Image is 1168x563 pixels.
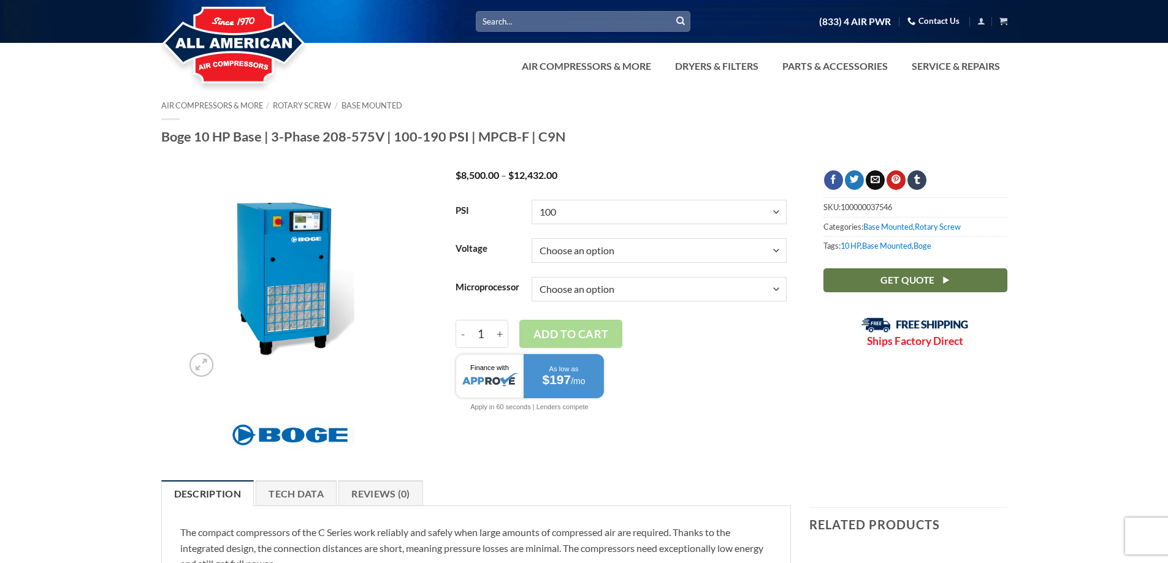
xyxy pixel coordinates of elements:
span: Get Quote [880,273,934,288]
bdi: 8,500.00 [456,169,499,181]
span: 100000037546 [841,202,892,212]
a: Contact Us [907,12,960,31]
h1: Boge 10 HP Base | 3-Phase 208-575V | 100-190 PSI | MPCB-F | C9N [161,128,1007,145]
input: Increase quantity of Boge 10 HP Base | 3-Phase 208-575V | 100-190 PSI | MPCB-F | C9N [492,320,508,348]
span: $ [508,169,514,181]
a: (833) 4 AIR PWR [819,11,891,32]
a: Base Mounted [342,100,402,110]
span: $ [456,169,461,181]
img: Free Shipping [861,317,969,333]
label: PSI [456,206,519,216]
strong: Ships Factory Direct [867,334,963,347]
a: Email to a Friend [866,170,885,190]
a: Dryers & Filters [668,54,766,78]
a: Description [161,480,254,506]
a: Rotary Screw [915,222,961,232]
nav: Breadcrumb [161,101,1007,110]
span: – [501,169,506,181]
a: Pin on Pinterest [887,170,906,190]
a: 10 HP [841,241,860,251]
a: Base Mounted [863,222,913,232]
bdi: 12,432.00 [508,169,557,181]
a: Zoom [189,353,213,377]
a: Login [977,13,985,29]
a: Air Compressors & More [161,100,263,110]
span: Tags: , , [823,236,1007,255]
a: Tech Data [256,480,337,506]
a: Service & Repairs [904,54,1007,78]
span: SKU: [823,197,1007,216]
span: / [335,100,338,110]
button: Submit [671,12,690,31]
input: Product quantity [470,320,493,348]
a: Boge [914,241,931,251]
a: Reviews (0) [338,480,423,506]
input: Reduce quantity of Boge 10 HP Base | 3-Phase 208-575V | 100-190 PSI | MPCB-F | C9N [456,320,470,348]
a: Share on Twitter [845,170,864,190]
img: Boge [226,417,354,453]
a: Get Quote [823,268,1007,292]
a: View cart [999,13,1007,29]
span: / [266,100,269,110]
a: Air Compressors & More [514,54,658,78]
a: Rotary Screw [273,100,331,110]
img: Boge 10 HP Base | 3-Phase 208-575V | 100-190 PSI | MPCB-F | C9N [183,170,396,383]
span: Categories: , [823,217,1007,236]
a: Share on Tumblr [907,170,926,190]
a: Parts & Accessories [775,54,895,78]
h3: Related products [809,508,1007,541]
label: Microprocessor [456,282,519,292]
button: Add to cart [519,320,622,348]
input: Search… [476,11,690,31]
a: Base Mounted [862,241,912,251]
label: Voltage [456,244,519,254]
a: Share on Facebook [824,170,843,190]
